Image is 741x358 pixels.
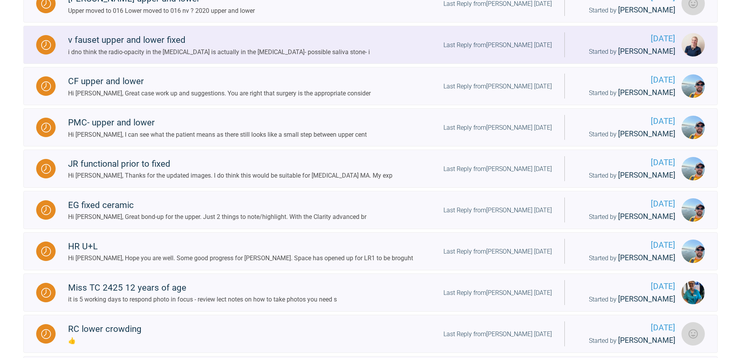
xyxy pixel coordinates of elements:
[577,32,675,45] span: [DATE]
[577,156,675,169] span: [DATE]
[681,74,705,98] img: Owen Walls
[23,67,718,105] a: WaitingCF upper and lowerHi [PERSON_NAME], Great case work up and suggestions. You are right that...
[68,322,142,336] div: RC lower crowding
[68,253,413,263] div: Hi [PERSON_NAME], Hope you are well. Some good progress for [PERSON_NAME]. Space has opened up fo...
[443,123,552,133] div: Last Reply from [PERSON_NAME] [DATE]
[41,205,51,215] img: Waiting
[68,171,392,181] div: Hi [PERSON_NAME], Thanks for the updated images. I do think this would be suitable for [MEDICAL_D...
[443,40,552,50] div: Last Reply from [PERSON_NAME] [DATE]
[681,116,705,139] img: Owen Walls
[577,46,675,58] div: Started by
[41,329,51,339] img: Waiting
[41,40,51,50] img: Waiting
[68,295,337,305] div: it is 5 working days to respond photo in focus - review lect notes on how to take photos you need s
[681,198,705,222] img: Owen Walls
[41,123,51,132] img: Waiting
[68,47,370,57] div: i dno think the radio-opacity in the [MEDICAL_DATA] is actually in the [MEDICAL_DATA]- possible s...
[443,247,552,257] div: Last Reply from [PERSON_NAME] [DATE]
[41,81,51,91] img: Waiting
[681,33,705,56] img: Olivia Nixon
[577,280,675,293] span: [DATE]
[577,335,675,347] div: Started by
[41,288,51,298] img: Waiting
[577,4,675,16] div: Started by
[618,212,675,221] span: [PERSON_NAME]
[68,198,366,212] div: EG fixed ceramic
[23,108,718,146] a: WaitingPMC- upper and lowerHi [PERSON_NAME], I can see what the patient means as there still look...
[681,281,705,304] img: Åsa Ulrika Linnea Feneley
[23,26,718,64] a: Waitingv fauset upper and lower fixedi dno think the radio-opacity in the [MEDICAL_DATA] is actua...
[68,212,366,222] div: Hi [PERSON_NAME], Great bond-up for the upper. Just 2 things to note/highlight. With the Clarity ...
[68,240,413,254] div: HR U+L
[618,253,675,262] span: [PERSON_NAME]
[41,164,51,174] img: Waiting
[443,288,552,298] div: Last Reply from [PERSON_NAME] [DATE]
[618,129,675,138] span: [PERSON_NAME]
[443,164,552,174] div: Last Reply from [PERSON_NAME] [DATE]
[618,171,675,180] span: [PERSON_NAME]
[618,5,675,14] span: [PERSON_NAME]
[577,128,675,140] div: Started by
[577,169,675,182] div: Started by
[577,239,675,252] span: [DATE]
[443,205,552,215] div: Last Reply from [PERSON_NAME] [DATE]
[618,295,675,303] span: [PERSON_NAME]
[41,247,51,256] img: Waiting
[68,157,392,171] div: JR functional prior to fixed
[681,240,705,263] img: Owen Walls
[577,321,675,334] span: [DATE]
[577,198,675,210] span: [DATE]
[23,315,718,353] a: WaitingRC lower crowding👍Last Reply from[PERSON_NAME] [DATE][DATE]Started by [PERSON_NAME]Roeksha...
[443,329,552,339] div: Last Reply from [PERSON_NAME] [DATE]
[23,191,718,229] a: WaitingEG fixed ceramicHi [PERSON_NAME], Great bond-up for the upper. Just 2 things to note/highl...
[577,115,675,128] span: [DATE]
[68,33,370,47] div: v fauset upper and lower fixed
[577,211,675,223] div: Started by
[577,293,675,305] div: Started by
[68,130,367,140] div: Hi [PERSON_NAME], I can see what the patient means as there still looks like a small step between...
[68,281,337,295] div: Miss TC 2425 12 years of age
[23,150,718,188] a: WaitingJR functional prior to fixedHi [PERSON_NAME], Thanks for the updated images. I do think th...
[68,116,367,130] div: PMC- upper and lower
[443,81,552,92] div: Last Reply from [PERSON_NAME] [DATE]
[618,88,675,97] span: [PERSON_NAME]
[577,87,675,99] div: Started by
[681,157,705,180] img: Owen Walls
[618,336,675,345] span: [PERSON_NAME]
[68,88,371,99] div: Hi [PERSON_NAME], Great case work up and suggestions. You are right that surgery is the appropria...
[577,74,675,86] span: [DATE]
[68,74,371,88] div: CF upper and lower
[23,232,718,270] a: WaitingHR U+LHi [PERSON_NAME], Hope you are well. Some good progress for [PERSON_NAME]. Space has...
[577,252,675,264] div: Started by
[68,6,255,16] div: Upper moved to 016 Lower moved to 016 nv ? 2020 upper and lower
[681,322,705,346] img: Roekshana Shar
[68,336,142,346] div: 👍
[23,273,718,312] a: WaitingMiss TC 2425 12 years of ageit is 5 working days to respond photo in focus - review lect n...
[618,47,675,56] span: [PERSON_NAME]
